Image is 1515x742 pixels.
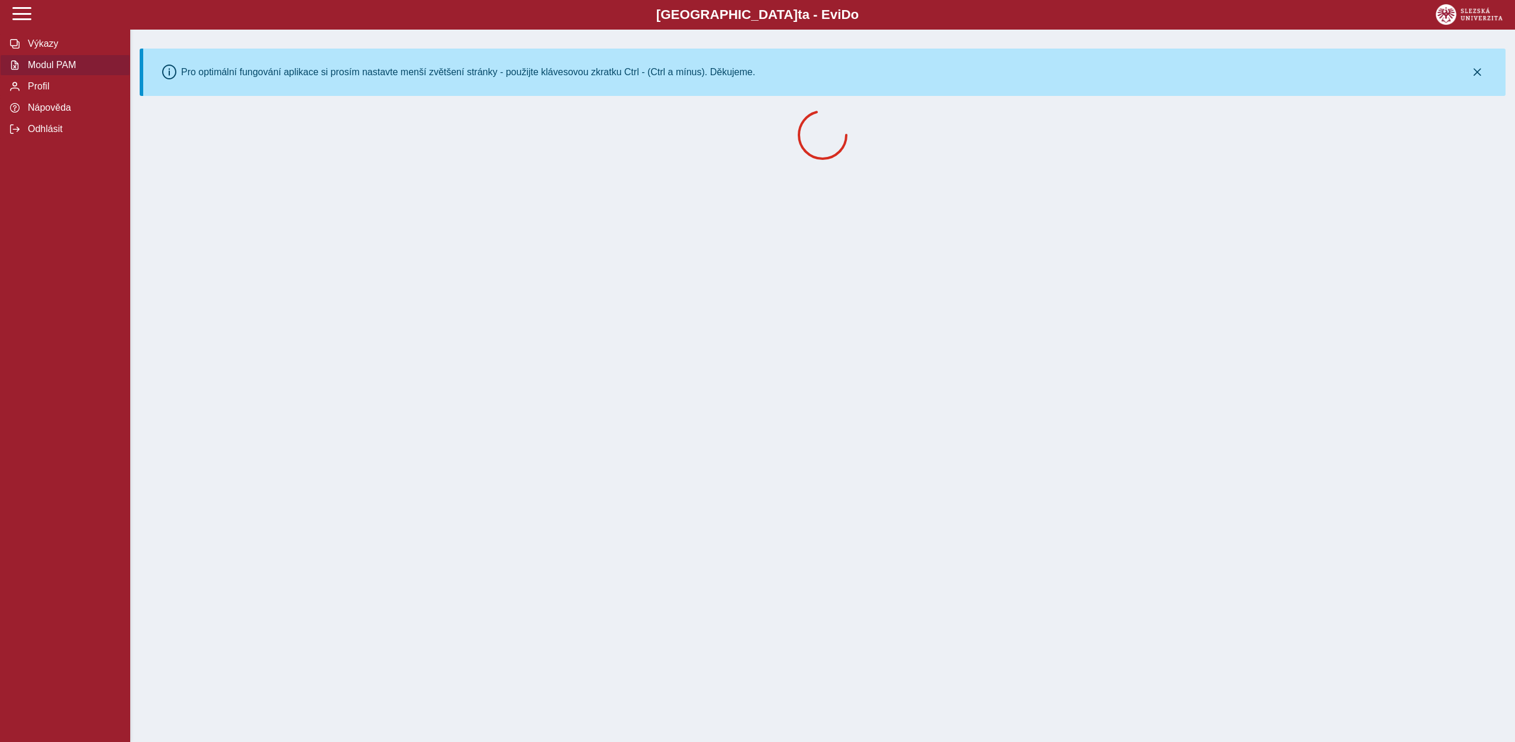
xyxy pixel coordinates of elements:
[24,38,120,49] span: Výkazy
[851,7,859,22] span: o
[24,81,120,92] span: Profil
[36,7,1479,23] b: [GEOGRAPHIC_DATA] a - Evi
[841,7,850,22] span: D
[1436,4,1503,25] img: logo_web_su.png
[24,102,120,113] span: Nápověda
[798,7,802,22] span: t
[181,67,755,78] div: Pro optimální fungování aplikace si prosím nastavte menší zvětšení stránky - použijte klávesovou ...
[24,60,120,70] span: Modul PAM
[24,124,120,134] span: Odhlásit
